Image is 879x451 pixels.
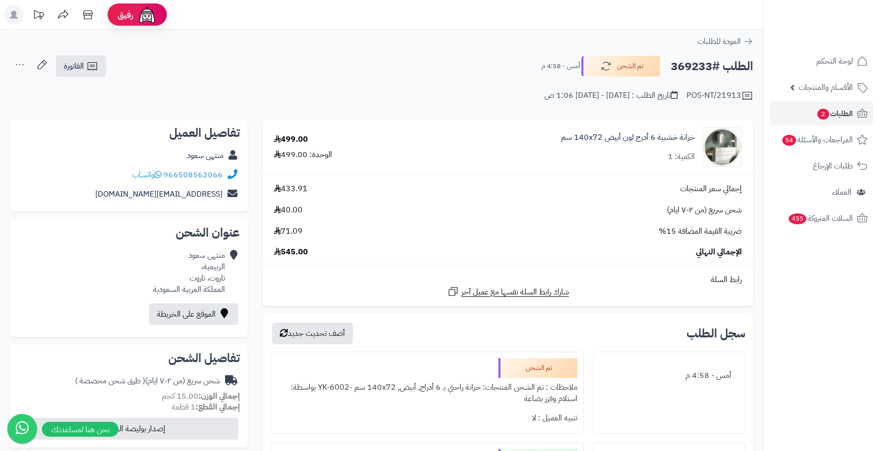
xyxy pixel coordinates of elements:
div: POS-NT/21913 [687,90,753,102]
a: تحديثات المنصة [26,5,51,27]
span: 71.09 [274,226,303,237]
a: لوحة التحكم [769,49,873,73]
div: الوحدة: 499.00 [274,149,332,161]
span: ضريبة القيمة المضافة 15% [659,226,742,237]
img: ai-face.png [137,5,157,25]
span: لوحة التحكم [816,54,853,68]
span: 2 [817,109,829,120]
span: إجمالي سعر المنتجات [680,183,742,195]
a: طلبات الإرجاع [769,154,873,178]
span: 40.00 [274,205,303,216]
a: العملاء [769,180,873,204]
a: خزانة خشبية 6 أدرج لون أبيض 140x72 سم [561,132,695,143]
h3: سجل الطلب [687,328,745,339]
div: منتهى سعود الربيعية، تاروت، تاروت المملكة العربية السعودية [153,250,225,295]
span: طلبات الإرجاع [813,159,853,173]
h2: عنوان الشحن [18,227,240,239]
span: الطلبات [816,107,853,121]
a: 966508562066 [163,169,223,181]
span: الإجمالي النهائي [696,246,742,258]
small: 15.00 كجم [162,390,240,402]
div: شحن سريع (من ٢-٧ ايام) [75,375,220,387]
span: 54 [782,135,796,146]
small: 1 قطعة [172,401,240,413]
div: تم الشحن [498,358,577,378]
span: 455 [789,213,806,224]
span: المراجعات والأسئلة [781,133,853,147]
span: شارك رابط السلة نفسها مع عميل آخر [461,287,569,298]
a: شارك رابط السلة نفسها مع عميل آخر [447,286,569,298]
a: واتساب [132,169,161,181]
button: أضف تحديث جديد [272,323,353,344]
strong: إجمالي القطع: [195,401,240,413]
div: ملاحظات : تم الشحن المنتجات: خزانة راحتي بـ 6 أدراج, أبيض, ‎140x72 سم‏ -YK-6002 بواسطة: استلام وف... [277,378,577,409]
span: ( طرق شحن مخصصة ) [75,375,145,387]
h2: تفاصيل الشحن [18,352,240,364]
div: تنبيه العميل : لا [277,409,577,428]
span: السلات المتروكة [788,211,853,225]
div: تاريخ الطلب : [DATE] - [DATE] 1:06 ص [544,90,678,101]
div: 499.00 [274,134,308,145]
span: رفيق [117,9,133,21]
button: تم الشحن [581,56,660,77]
span: 433.91 [274,183,307,195]
a: الطلبات2 [769,102,873,125]
a: العودة للطلبات [697,36,753,47]
strong: إجمالي الوزن: [198,390,240,402]
a: منتهى سعود [187,150,224,162]
span: العملاء [832,185,851,199]
span: الأقسام والمنتجات [799,81,853,94]
a: الموقع على الخريطة [149,303,238,325]
a: [EMAIL_ADDRESS][DOMAIN_NAME] [95,188,223,200]
a: المراجعات والأسئلة54 [769,128,873,152]
div: الكمية: 1 [668,151,695,163]
h2: الطلب #369233 [671,56,753,77]
span: 545.00 [274,246,308,258]
small: أمس - 4:58 م [541,61,580,71]
h2: تفاصيل العميل [18,127,240,139]
span: العودة للطلبات [697,36,741,47]
button: إصدار بوليصة الشحن [16,418,238,440]
a: السلات المتروكة455 [769,206,873,230]
div: أمس - 4:58 م [600,366,739,385]
div: رابط السلة [267,274,749,286]
span: الفاتورة [64,60,84,72]
img: 1746709299-1702541934053-68567865785768-1000x1000-90x90.jpg [703,127,741,167]
a: الفاتورة [56,55,106,77]
span: شحن سريع (من ٢-٧ ايام) [667,205,742,216]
